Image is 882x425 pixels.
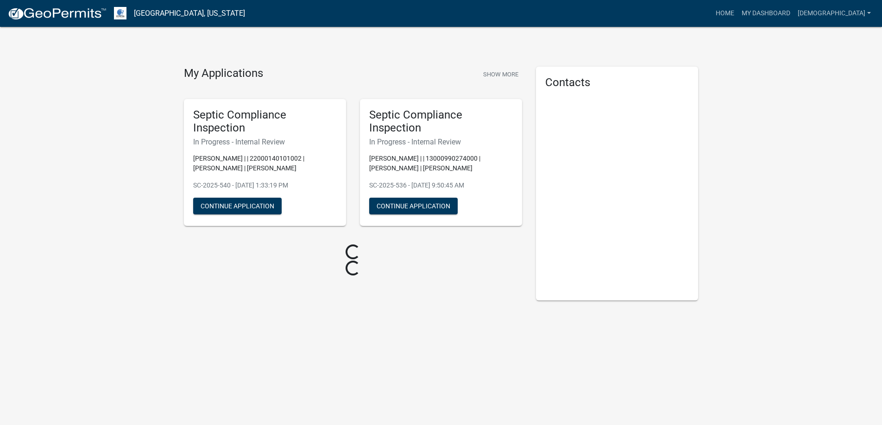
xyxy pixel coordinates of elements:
h6: In Progress - Internal Review [193,137,337,146]
a: My Dashboard [738,5,794,22]
p: [PERSON_NAME] | | 22000140101002 | [PERSON_NAME] | [PERSON_NAME] [193,154,337,173]
p: SC-2025-536 - [DATE] 9:50:45 AM [369,181,513,190]
button: Show More [479,67,522,82]
button: Continue Application [369,198,458,214]
h6: In Progress - Internal Review [369,137,513,146]
h5: Contacts [545,76,689,89]
a: Home [712,5,738,22]
button: Continue Application [193,198,282,214]
p: SC-2025-540 - [DATE] 1:33:19 PM [193,181,337,190]
h5: Septic Compliance Inspection [193,108,337,135]
img: Otter Tail County, Minnesota [114,7,126,19]
h5: Septic Compliance Inspection [369,108,513,135]
h4: My Applications [184,67,263,81]
p: [PERSON_NAME] | | 13000990274000 | [PERSON_NAME] | [PERSON_NAME] [369,154,513,173]
a: [GEOGRAPHIC_DATA], [US_STATE] [134,6,245,21]
a: [DEMOGRAPHIC_DATA] [794,5,875,22]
